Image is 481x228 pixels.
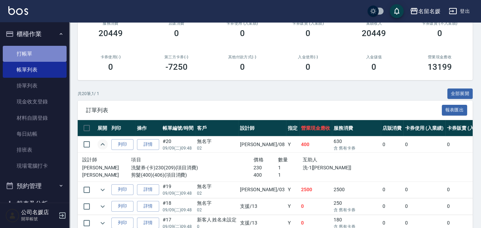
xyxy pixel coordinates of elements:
p: 洗髮券-(卡)230(209)(項目消費) [131,164,254,171]
h3: 0 [306,62,310,72]
p: 09/09 (二) 09:48 [163,207,194,213]
p: 400 [254,171,278,179]
a: 掛單列表 [3,78,67,94]
div: 名留名媛 [418,7,440,16]
h3: -7250 [165,62,188,72]
th: 展開 [96,120,110,136]
th: 服務消費 [332,120,380,136]
h3: 20449 [362,28,386,38]
td: 630 [332,136,380,153]
h3: 0 [108,62,113,72]
td: 0 [381,136,404,153]
a: 材料自購登錄 [3,110,67,126]
h3: 13199 [428,62,452,72]
button: expand row [97,201,108,212]
h2: 業績收入 [349,21,398,26]
p: 02 [197,190,237,196]
td: 支援 /13 [238,198,286,214]
h3: 0 [174,28,179,38]
td: Y [286,136,299,153]
button: 名留名媛 [407,4,443,18]
a: 詳情 [137,139,159,150]
button: 列印 [111,184,134,195]
button: 櫃檯作業 [3,25,67,43]
a: 排班表 [3,142,67,158]
h2: 營業現金應收 [415,55,464,59]
div: 無名字 [197,183,237,190]
span: 互助人 [303,157,318,162]
button: 報表及分析 [3,195,67,213]
a: 報表匯出 [442,107,467,113]
p: 含 舊有卡券 [334,145,379,151]
button: 預約管理 [3,177,67,195]
h2: 卡券使用(-) [86,55,135,59]
h3: 0 [437,28,442,38]
p: 1 [278,164,303,171]
img: Logo [8,6,28,15]
button: 報表匯出 [442,105,467,116]
th: 列印 [110,120,135,136]
p: 含 舊有卡券 [334,207,379,213]
td: [PERSON_NAME] /08 [238,136,286,153]
a: 現場電腦打卡 [3,158,67,174]
td: 0 [299,198,332,214]
td: Y [286,198,299,214]
button: expand row [97,139,108,150]
a: 詳情 [137,184,159,195]
p: 共 20 筆, 1 / 1 [78,91,99,97]
td: #18 [161,198,195,214]
a: 詳情 [137,201,159,212]
span: 項目 [131,157,141,162]
th: 設計師 [238,120,286,136]
h2: 卡券販賣 (入業績) [283,21,333,26]
span: 數量 [278,157,288,162]
span: 訂單列表 [86,107,442,114]
button: 列印 [111,139,134,150]
td: 2500 [299,181,332,198]
h3: 0 [371,62,376,72]
h2: 入金儲值 [349,55,398,59]
td: 0 [403,136,445,153]
h2: 其他付款方式(-) [218,55,267,59]
img: Person [6,209,19,222]
span: 價格 [254,157,264,162]
td: 0 [381,181,404,198]
div: 新客人 姓名未設定 [197,216,237,223]
h3: 20449 [98,28,123,38]
p: 02 [197,207,237,213]
button: 全部展開 [447,88,473,99]
p: 09/09 (二) 09:48 [163,190,194,196]
a: 帳單列表 [3,62,67,78]
div: 無名字 [197,138,237,145]
p: 02 [197,145,237,151]
span: 設計師 [82,157,97,162]
td: 2500 [332,181,380,198]
th: 操作 [135,120,161,136]
p: 剪髮(400)(406)(項目消費) [131,171,254,179]
div: 無名字 [197,200,237,207]
a: 每日結帳 [3,126,67,142]
a: 現金收支登錄 [3,94,67,110]
td: #19 [161,181,195,198]
button: 登出 [446,5,473,18]
p: [PERSON_NAME] [82,171,131,179]
th: 店販消費 [381,120,404,136]
td: 0 [381,198,404,214]
td: Y [286,181,299,198]
h3: 0 [306,28,310,38]
p: 230 [254,164,278,171]
h5: 公司名媛店 [21,209,57,216]
td: 0 [403,181,445,198]
h3: 服務消費 [86,21,135,26]
button: save [390,4,404,18]
th: 卡券使用 (入業績) [403,120,445,136]
h3: 0 [240,62,245,72]
h2: 卡券販賣 (不入業績) [415,21,464,26]
p: 1 [278,171,303,179]
td: 400 [299,136,332,153]
h2: 入金使用(-) [283,55,333,59]
td: [PERSON_NAME] /03 [238,181,286,198]
th: 客戶 [195,120,239,136]
a: 打帳單 [3,46,67,62]
h3: 0 [240,28,245,38]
